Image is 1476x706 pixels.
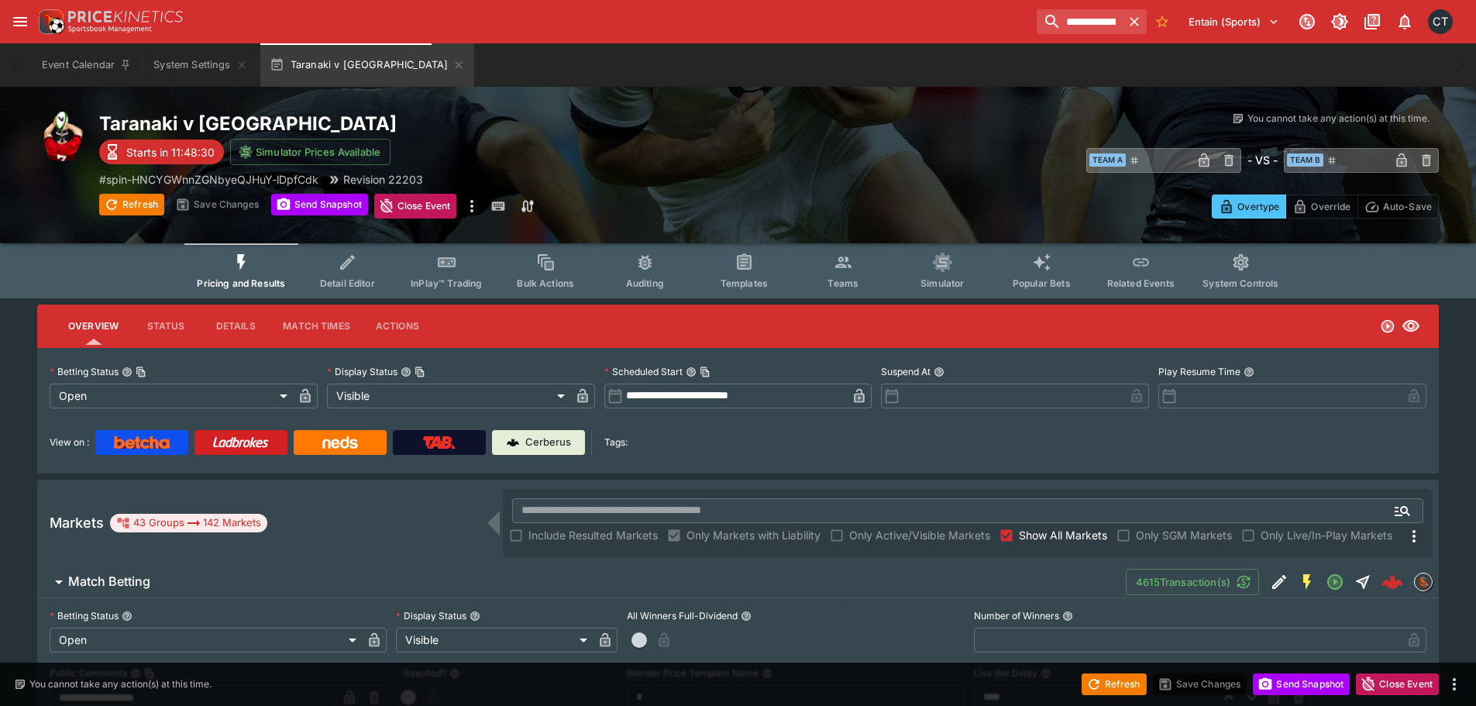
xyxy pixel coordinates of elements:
img: Cerberus [507,436,519,449]
button: System Settings [144,43,256,87]
span: Only Live/In-Play Markets [1261,527,1392,543]
button: Override [1285,195,1357,219]
span: Templates [721,277,768,289]
p: Starts in 11:48:30 [126,144,215,160]
button: No Bookmarks [1150,9,1175,34]
button: Match Betting [37,567,1126,598]
p: Play Resume Time [1158,365,1240,378]
a: 03c3da4e-816a-44fc-b5c0-e0e1220cfec2 [1377,567,1408,598]
img: sportingsolutions [1415,573,1432,591]
button: Simulator Prices Available [230,139,391,165]
p: Betting Status [50,609,119,622]
h5: Markets [50,514,104,532]
svg: Visible [1402,317,1420,336]
button: Close Event [374,194,457,219]
button: Suspend At [934,367,944,377]
div: 43 Groups 142 Markets [116,514,261,532]
img: TabNZ [423,436,456,449]
img: PriceKinetics Logo [34,6,65,37]
button: Taranaki v [GEOGRAPHIC_DATA] [260,43,475,87]
button: Edit Detail [1265,568,1293,596]
p: Override [1311,198,1350,215]
svg: Open [1380,319,1395,334]
div: Visible [396,628,593,653]
div: sportingsolutions [1414,573,1433,591]
span: Include Resulted Markets [528,527,658,543]
p: Scheduled Start [604,365,683,378]
div: Open [50,384,293,408]
button: Details [201,308,270,345]
p: You cannot take any action(s) at this time. [1247,112,1430,126]
button: Copy To Clipboard [415,367,425,377]
button: 4615Transaction(s) [1126,569,1259,595]
a: Cerberus [492,430,585,455]
span: System Controls [1202,277,1278,289]
span: Team B [1287,153,1323,167]
button: Cameron Tarver [1423,5,1457,39]
button: SGM Enabled [1293,568,1321,596]
p: Suspend At [881,365,931,378]
button: Open [1321,568,1349,596]
button: Overview [56,308,131,345]
input: search [1037,9,1122,34]
button: more [463,194,481,219]
img: PriceKinetics [68,11,183,22]
img: logo-cerberus--red.svg [1381,571,1403,593]
p: Cerberus [525,435,571,450]
button: Display Status [470,611,480,622]
span: Team A [1089,153,1126,167]
span: Simulator [920,277,964,289]
button: Copy To Clipboard [700,367,710,377]
p: Overtype [1237,198,1279,215]
span: Teams [827,277,858,289]
div: 03c3da4e-816a-44fc-b5c0-e0e1220cfec2 [1381,571,1403,593]
h6: Match Betting [68,573,150,590]
span: Show All Markets [1019,527,1107,543]
button: Event Calendar [33,43,141,87]
div: Start From [1212,195,1439,219]
p: Auto-Save [1383,198,1432,215]
svg: More [1405,527,1423,546]
span: Only Active/Visible Markets [849,527,990,543]
div: Event type filters [184,243,1291,298]
img: rugby_union.png [37,112,87,161]
button: Play Resume Time [1244,367,1254,377]
button: All Winners Full-Dividend [741,611,752,622]
p: Display Status [327,365,397,378]
img: Ladbrokes [212,436,269,449]
span: Related Events [1107,277,1175,289]
p: Betting Status [50,365,119,378]
button: Open [1388,497,1416,525]
span: InPlay™ Trading [411,277,482,289]
button: Refresh [99,194,164,215]
div: Open [50,628,362,653]
button: Straight [1349,568,1377,596]
span: Only Markets with Liability [686,527,821,543]
span: Auditing [626,277,664,289]
label: Tags: [604,430,628,455]
label: View on : [50,430,89,455]
div: Visible [327,384,570,408]
p: You cannot take any action(s) at this time. [29,677,212,691]
button: Select Tenant [1179,9,1288,34]
span: Only SGM Markets [1136,527,1232,543]
button: more [1445,675,1464,694]
button: Close Event [1356,673,1439,695]
button: Copy To Clipboard [136,367,146,377]
span: Bulk Actions [517,277,574,289]
img: Sportsbook Management [68,26,152,33]
button: Actions [363,308,432,345]
button: Number of Winners [1062,611,1073,622]
span: Detail Editor [320,277,375,289]
p: All Winners Full-Dividend [627,609,738,622]
p: Revision 22203 [343,171,423,188]
button: Send Snapshot [1253,673,1350,695]
button: Refresh [1082,673,1147,695]
span: Pricing and Results [197,277,285,289]
button: Overtype [1212,195,1286,219]
button: Scheduled StartCopy To Clipboard [686,367,697,377]
p: Number of Winners [974,609,1059,622]
button: Notifications [1391,8,1419,36]
button: Auto-Save [1357,195,1439,219]
p: Display Status [396,609,466,622]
